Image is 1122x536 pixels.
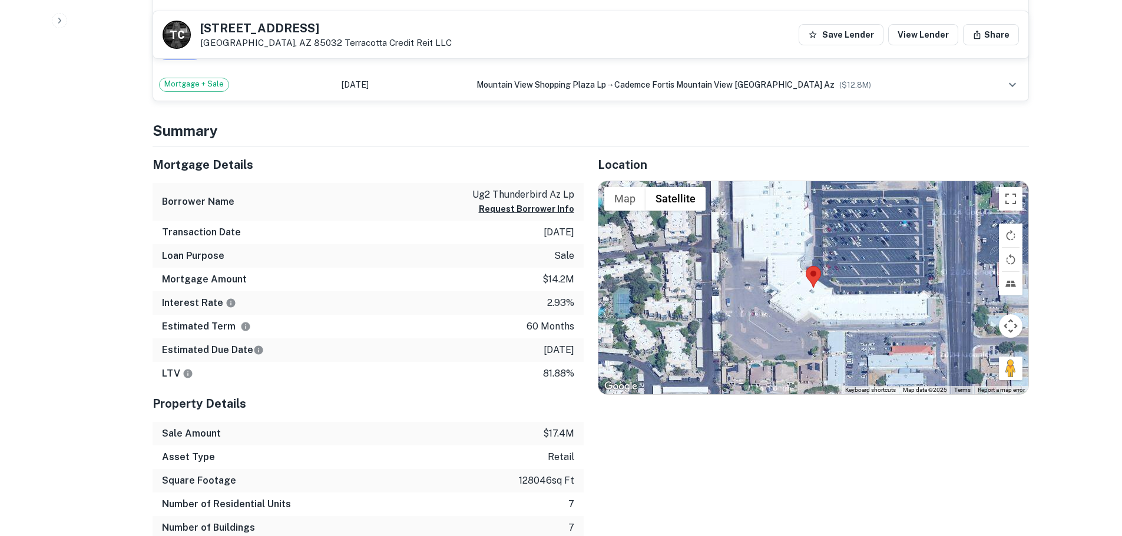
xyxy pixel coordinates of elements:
button: Toggle fullscreen view [999,187,1022,211]
a: Terms (opens in new tab) [954,387,971,393]
td: [DATE] [336,5,471,37]
a: Report a map error [978,387,1025,393]
h4: Summary [153,120,1029,141]
h6: Borrower Name [162,195,234,209]
p: 7 [568,497,574,511]
svg: LTVs displayed on the website are for informational purposes only and may be reported incorrectly... [183,368,193,379]
h6: Interest Rate [162,296,236,310]
p: 60 months [527,319,574,334]
h6: Number of Buildings [162,521,255,535]
span: cademce fortis mountain view [GEOGRAPHIC_DATA] az [614,80,835,89]
span: Map data ©2025 [903,387,947,393]
h6: Square Footage [162,474,236,488]
p: 128046 sq ft [519,474,574,488]
h6: Number of Residential Units [162,497,291,511]
p: [DATE] [544,225,574,239]
h5: Location [598,156,1029,174]
a: Terracotta Credit Reit LLC [345,38,452,48]
span: ($ 12.8M ) [839,81,871,89]
button: Request Borrower Info [479,202,574,216]
button: expand row [1002,75,1022,95]
td: [DATE] [336,69,471,101]
h5: [STREET_ADDRESS] [200,22,452,34]
h6: LTV [162,367,193,381]
button: Share [963,24,1019,45]
button: Rotate map counterclockwise [999,248,1022,271]
h6: Transaction Date [162,225,241,239]
svg: The interest rates displayed on the website are for informational purposes only and may be report... [226,298,236,308]
div: → [476,78,986,91]
p: 7 [568,521,574,535]
h6: Asset Type [162,450,215,464]
svg: Term is based on a standard schedule for this type of loan. [240,321,251,332]
button: Keyboard shortcuts [845,386,896,394]
button: Show street map [604,187,646,211]
span: mountain view shopping plaza lp [476,80,606,89]
h6: Mortgage Amount [162,272,247,287]
p: [GEOGRAPHIC_DATA], AZ 85032 [200,38,452,48]
h6: Estimated Term [162,319,251,334]
p: [DATE] [544,343,574,357]
img: Google [601,379,640,394]
button: Tilt map [999,272,1022,295]
p: $17.4m [543,427,574,441]
a: T C [163,21,191,49]
p: $14.2m [542,272,574,287]
p: ug2 thunderbird az lp [472,188,574,202]
a: Open this area in Google Maps (opens a new window) [601,379,640,394]
svg: Estimate is based on a standard schedule for this type of loan. [253,345,264,355]
h6: Estimated Due Date [162,343,264,357]
p: T C [170,27,184,43]
p: sale [554,249,574,263]
p: retail [548,450,574,464]
p: 2.93% [547,296,574,310]
button: Show satellite imagery [646,187,706,211]
h5: Property Details [153,395,584,412]
button: Save Lender [799,24,883,45]
iframe: Chat Widget [1063,442,1122,498]
a: View Lender [888,24,958,45]
h6: Sale Amount [162,427,221,441]
h5: Mortgage Details [153,156,584,174]
span: Mortgage + Sale [160,78,229,90]
h6: Loan Purpose [162,249,224,263]
button: Drag Pegman onto the map to open Street View [999,357,1022,380]
button: Map camera controls [999,314,1022,338]
button: Rotate map clockwise [999,224,1022,247]
p: 81.88% [543,367,574,381]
